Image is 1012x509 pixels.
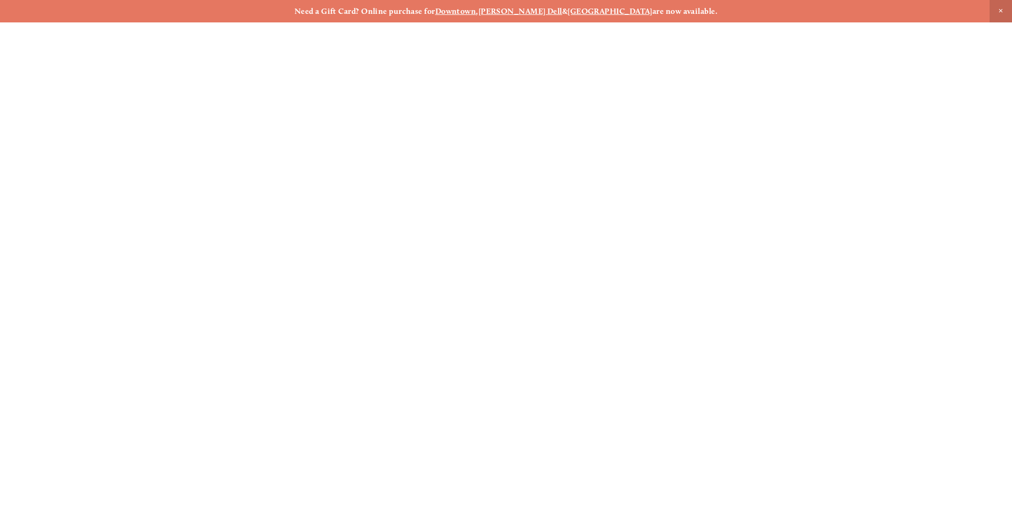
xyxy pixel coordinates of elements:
[476,6,478,16] strong: ,
[435,6,476,16] a: Downtown
[568,6,652,16] a: [GEOGRAPHIC_DATA]
[562,6,568,16] strong: &
[652,6,718,16] strong: are now available.
[479,6,562,16] a: [PERSON_NAME] Dell
[294,6,435,16] strong: Need a Gift Card? Online purchase for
